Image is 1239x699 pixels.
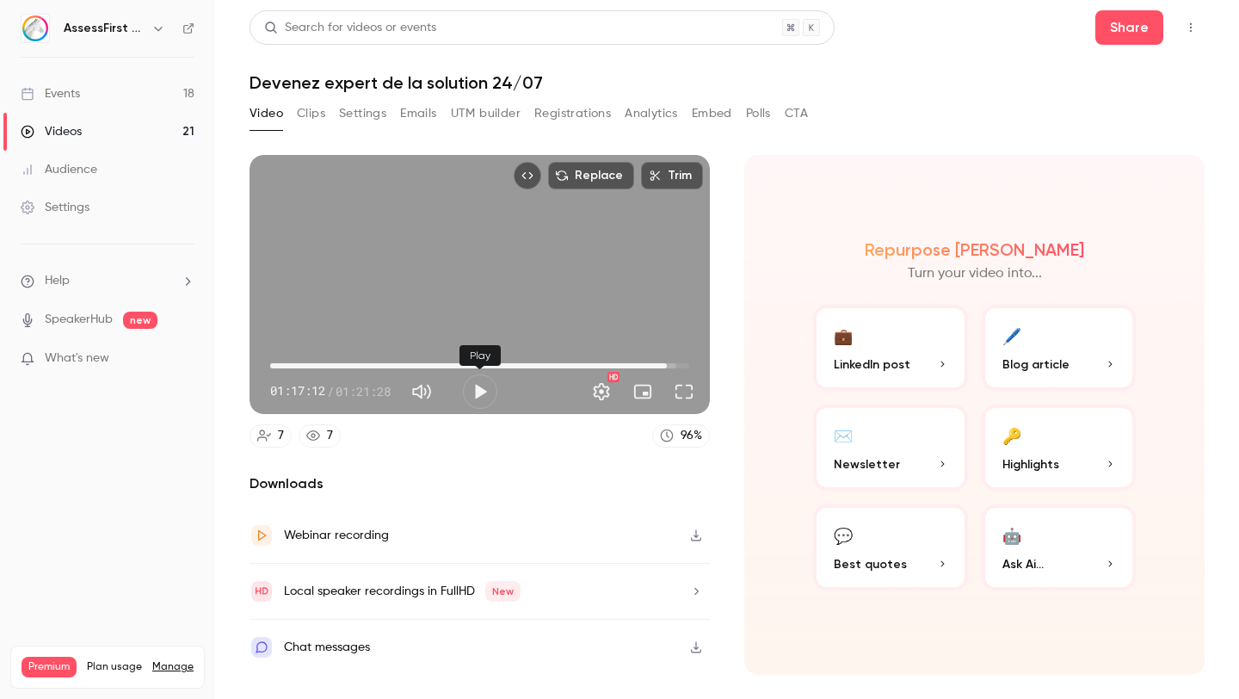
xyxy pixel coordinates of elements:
[626,374,660,409] button: Turn on miniplayer
[22,15,49,42] img: AssessFirst Training
[982,305,1137,391] button: 🖊️Blog article
[400,100,436,127] button: Emails
[834,555,907,573] span: Best quotes
[451,100,521,127] button: UTM builder
[548,162,634,189] button: Replace
[813,504,968,591] button: 💬Best quotes
[299,424,341,448] a: 7
[514,162,541,189] button: Embed video
[1002,356,1069,374] span: Blog article
[339,100,386,127] button: Settings
[284,525,389,546] div: Webinar recording
[1002,522,1021,548] div: 🤖
[21,272,194,290] li: help-dropdown-opener
[813,405,968,491] button: ✉️Newsletter
[667,374,701,409] button: Full screen
[834,422,853,448] div: ✉️
[625,100,678,127] button: Analytics
[1002,422,1021,448] div: 🔑
[813,305,968,391] button: 💼LinkedIn post
[336,382,391,400] span: 01:21:28
[834,322,853,349] div: 💼
[264,19,436,37] div: Search for videos or events
[459,345,501,366] div: Play
[785,100,808,127] button: CTA
[284,637,370,658] div: Chat messages
[45,349,109,368] span: What's new
[21,161,97,178] div: Audience
[45,311,113,329] a: SpeakerHub
[1002,455,1059,473] span: Highlights
[327,427,333,445] div: 7
[284,581,521,602] div: Local speaker recordings in FullHD
[982,504,1137,591] button: 🤖Ask Ai...
[746,100,771,127] button: Polls
[250,473,710,494] h2: Downloads
[834,455,900,473] span: Newsletter
[584,374,619,409] button: Settings
[174,351,194,367] iframe: Noticeable Trigger
[652,424,710,448] a: 96%
[21,199,89,216] div: Settings
[534,100,611,127] button: Registrations
[327,382,334,400] span: /
[21,123,82,140] div: Videos
[607,372,619,382] div: HD
[463,374,497,409] button: Play
[404,374,439,409] button: Mute
[123,312,157,329] span: new
[1002,555,1044,573] span: Ask Ai...
[270,382,325,400] span: 01:17:12
[1095,10,1163,45] button: Share
[250,72,1205,93] h1: Devenez expert de la solution 24/07
[87,660,142,674] span: Plan usage
[297,100,325,127] button: Clips
[982,405,1137,491] button: 🔑Highlights
[681,427,702,445] div: 96 %
[270,382,391,400] div: 01:17:12
[278,427,284,445] div: 7
[834,522,853,548] div: 💬
[22,657,77,677] span: Premium
[641,162,703,189] button: Trim
[1177,14,1205,41] button: Top Bar Actions
[834,356,910,374] span: LinkedIn post
[908,263,1042,284] p: Turn your video into...
[250,100,283,127] button: Video
[21,85,80,102] div: Events
[1002,322,1021,349] div: 🖊️
[485,581,521,602] span: New
[64,20,145,37] h6: AssessFirst Training
[152,660,194,674] a: Manage
[692,100,732,127] button: Embed
[865,239,1084,260] h2: Repurpose [PERSON_NAME]
[45,272,70,290] span: Help
[250,424,292,448] a: 7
